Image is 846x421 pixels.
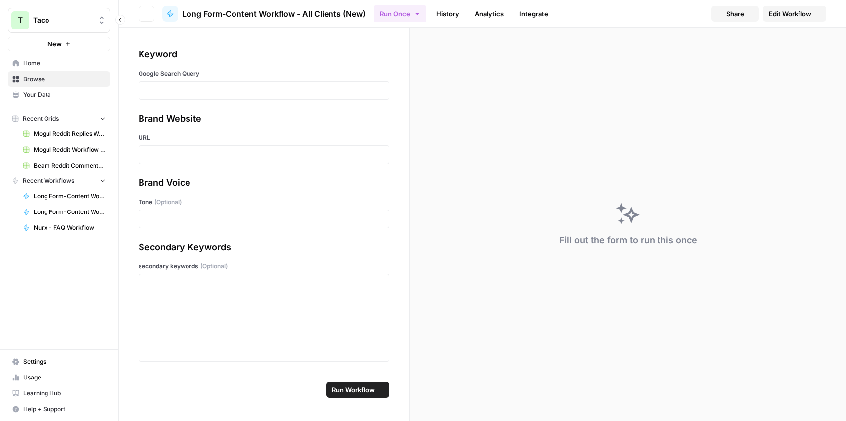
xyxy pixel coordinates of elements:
a: Settings [8,354,110,370]
a: Nurx - FAQ Workflow [18,220,110,236]
span: Recent Workflows [23,176,74,185]
a: Long Form-Content Workflow - AI Clients (New) [18,204,110,220]
button: Share [711,6,759,22]
div: Brand Website [139,112,389,126]
span: Learning Hub [23,389,106,398]
span: Beam Reddit Comments Workflow Grid (1) [34,161,106,170]
div: Keyword [139,47,389,61]
span: Usage [23,373,106,382]
a: Usage [8,370,110,385]
label: URL [139,133,389,142]
a: Analytics [469,6,510,22]
label: Tone [139,198,389,207]
a: Home [8,55,110,71]
span: Your Data [23,90,106,99]
button: Recent Grids [8,111,110,126]
div: Brand Voice [139,176,389,190]
span: Long Form-Content Workflow - AI Clients (New) [34,208,106,216]
button: Run Workflow [326,382,389,398]
button: Recent Workflows [8,173,110,188]
a: Learning Hub [8,385,110,401]
a: Beam Reddit Comments Workflow Grid (1) [18,158,110,173]
span: Share [726,9,744,19]
a: Mogul Reddit Workflow Grid (1) [18,142,110,158]
a: Browse [8,71,110,87]
span: Settings [23,357,106,366]
a: History [430,6,465,22]
span: Mogul Reddit Workflow Grid (1) [34,145,106,154]
span: Long Form-Content Workflow - All Clients (New) [182,8,366,20]
div: Secondary Keywords [139,240,389,254]
label: secondary keywords [139,262,389,271]
span: Taco [33,15,93,25]
span: T [18,14,23,26]
span: Home [23,59,106,68]
label: Google Search Query [139,69,389,78]
button: Workspace: Taco [8,8,110,33]
div: Fill out the form to run this once [559,233,697,247]
span: Help + Support [23,405,106,414]
a: Mogul Reddit Replies Workflow Grid [18,126,110,142]
a: Edit Workflow [763,6,826,22]
span: Browse [23,75,106,84]
a: Long Form-Content Workflow - B2B Clients [18,188,110,204]
a: Your Data [8,87,110,103]
a: Integrate [514,6,554,22]
span: Mogul Reddit Replies Workflow Grid [34,129,106,138]
span: New [47,39,62,49]
a: Long Form-Content Workflow - All Clients (New) [162,6,366,22]
span: Recent Grids [23,114,59,123]
span: (Optional) [200,262,228,271]
span: Edit Workflow [769,9,811,19]
button: New [8,37,110,51]
span: Run Workflow [332,385,375,395]
span: Long Form-Content Workflow - B2B Clients [34,192,106,201]
button: Help + Support [8,401,110,417]
span: Nurx - FAQ Workflow [34,223,106,232]
span: (Optional) [154,198,182,207]
button: Run Once [374,5,426,22]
